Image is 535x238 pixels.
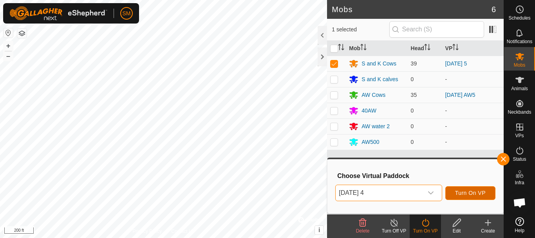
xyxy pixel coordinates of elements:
div: dropdown trigger [423,185,439,201]
span: 0 [411,107,414,114]
div: Open chat [508,191,531,214]
th: Head [408,41,442,56]
input: Search (S) [389,21,484,38]
td: - [442,134,504,150]
div: Turn On VP [410,227,441,234]
span: 2025-09-22 4 [336,185,423,201]
div: AW500 [361,138,379,146]
span: Status [513,157,526,162]
div: S and K Cows [361,60,396,68]
span: 0 [411,123,414,129]
span: 1 selected [332,25,389,34]
p-sorticon: Activate to sort [360,45,367,51]
span: i [318,227,320,233]
span: SM [123,9,131,18]
a: [DATE] AW5 [445,92,475,98]
th: VP [442,41,504,56]
a: [DATE] 5 [445,60,467,67]
td: - [442,71,504,87]
p-sorticon: Activate to sort [452,45,459,51]
span: Notifications [507,39,532,44]
button: i [315,226,324,234]
div: Create [472,227,504,234]
span: Help [515,228,524,233]
img: Gallagher Logo [9,6,107,20]
span: Delete [356,228,370,234]
h3: Choose Virtual Paddock [337,172,495,180]
button: Map Layers [17,29,27,38]
td: - [442,103,504,118]
p-sorticon: Activate to sort [424,45,430,51]
span: 0 [411,139,414,145]
a: Contact Us [171,228,194,235]
span: Mobs [514,63,525,67]
span: 6 [492,4,496,15]
h2: Mobs [332,5,492,14]
div: 40AW [361,107,376,115]
p-sorticon: Activate to sort [338,45,344,51]
div: AW water 2 [361,122,390,131]
span: Infra [515,180,524,185]
div: Edit [441,227,472,234]
span: 39 [411,60,417,67]
button: Reset Map [4,28,13,38]
button: + [4,41,13,51]
button: Turn On VP [445,186,495,200]
th: Mob [346,41,407,56]
span: 35 [411,92,417,98]
div: Turn Off VP [378,227,410,234]
span: Turn On VP [455,190,486,196]
span: Schedules [508,16,530,20]
a: Help [504,214,535,236]
span: 0 [411,76,414,82]
span: Neckbands [508,110,531,114]
div: AW Cows [361,91,385,99]
a: Privacy Policy [133,228,162,235]
td: - [442,118,504,134]
div: S and K calves [361,75,398,84]
span: VPs [515,133,524,138]
span: Animals [511,86,528,91]
button: – [4,51,13,61]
